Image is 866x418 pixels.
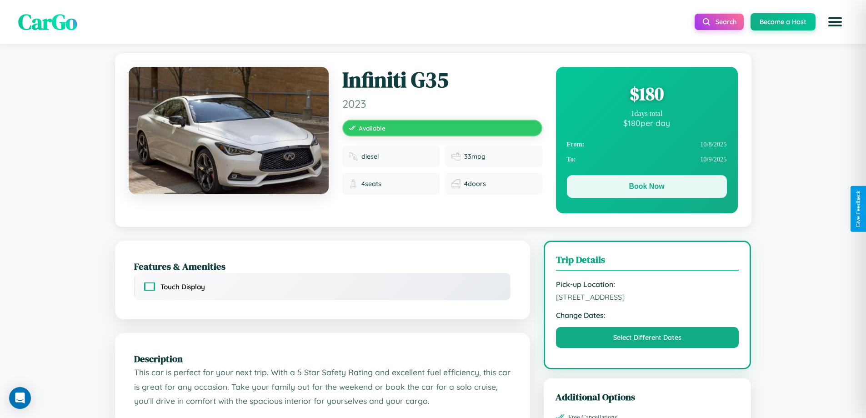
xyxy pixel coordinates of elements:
h3: Trip Details [556,253,739,271]
span: Search [716,18,736,26]
span: 33 mpg [464,152,486,161]
p: This car is perfect for your next trip. With a 5 Star Safety Rating and excellent fuel efficiency... [134,365,511,408]
h1: Infiniti G35 [342,67,542,93]
span: diesel [361,152,379,161]
div: 10 / 9 / 2025 [567,152,727,167]
span: [STREET_ADDRESS] [556,292,739,302]
span: 4 seats [361,180,381,188]
span: 2023 [342,97,542,111]
strong: To: [567,156,576,163]
span: Available [359,124,385,132]
span: Touch Display [160,282,205,291]
img: Fuel type [349,152,358,161]
div: Open Intercom Messenger [9,387,31,409]
div: Give Feedback [855,191,861,227]
strong: Change Dates: [556,311,739,320]
button: Become a Host [751,13,816,30]
span: 4 doors [464,180,486,188]
h2: Features & Amenities [134,260,511,273]
button: Open menu [822,9,848,35]
h3: Additional Options [556,390,740,403]
strong: From: [567,141,585,148]
span: CarGo [18,7,77,37]
strong: Pick-up Location: [556,280,739,289]
button: Book Now [567,175,727,198]
button: Select Different Dates [556,327,739,348]
img: Doors [451,179,461,188]
div: $ 180 per day [567,118,727,128]
div: 1 days total [567,110,727,118]
img: Seats [349,179,358,188]
div: $ 180 [567,81,727,106]
img: Infiniti G35 2023 [129,67,329,194]
button: Search [695,14,744,30]
div: 10 / 8 / 2025 [567,137,727,152]
h2: Description [134,352,511,365]
img: Fuel efficiency [451,152,461,161]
